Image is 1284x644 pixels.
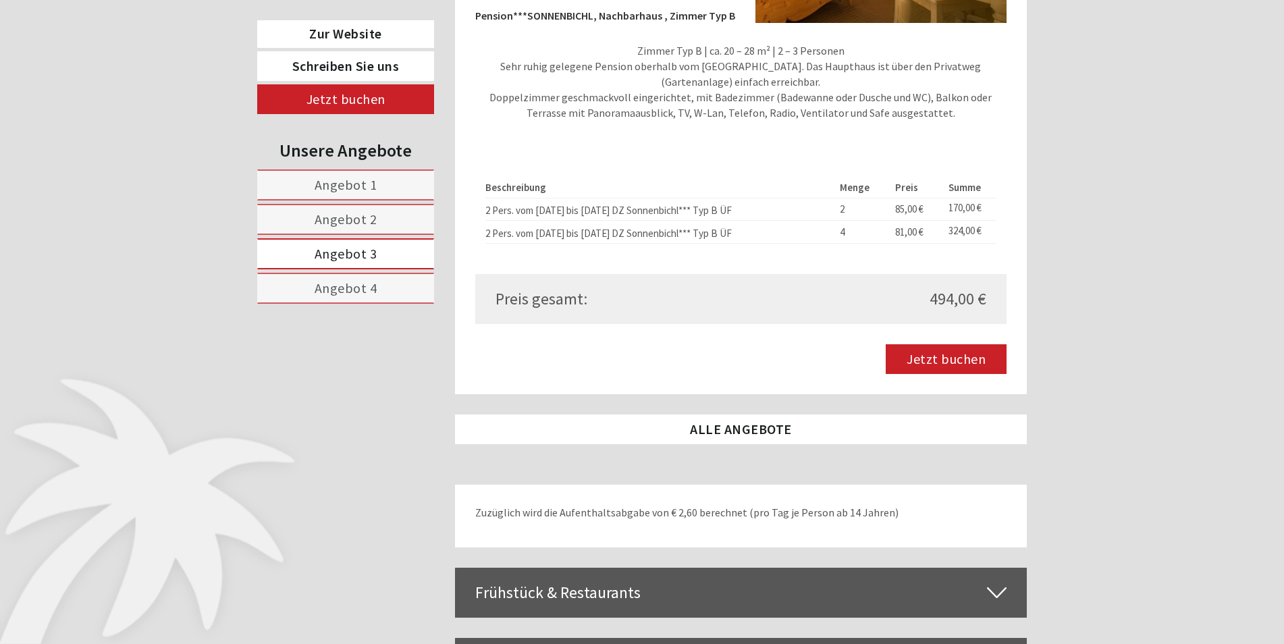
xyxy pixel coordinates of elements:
span: 81,00 € [895,225,924,238]
small: 13:38 [324,65,512,75]
th: Menge [834,178,890,198]
p: Zuzüglich wird die Aufenthaltsabgabe von € 2,60 berechnet (pro Tag je Person ab 14 Jahren) [475,505,1007,520]
th: Beschreibung [485,178,835,198]
div: Unsere Angebote [257,138,434,163]
div: Preis gesamt: [485,288,741,311]
div: Guten Tag, wie können wir Ihnen helfen? [317,36,522,78]
span: 494,00 € [930,288,986,311]
a: Zur Website [257,20,434,48]
td: 324,00 € [943,221,996,244]
a: ALLE ANGEBOTE [455,414,1027,444]
div: Sie [324,39,512,50]
div: Frühstück & Restaurants [455,568,1027,618]
td: 2 [834,198,890,221]
div: [DATE] [242,10,290,33]
td: 2 Pers. vom [DATE] bis [DATE] DZ Sonnenbichl*** Typ B ÜF [485,221,835,244]
span: Angebot 4 [315,279,377,296]
span: 85,00 € [895,203,924,215]
a: Jetzt buchen [886,344,1007,374]
th: Summe [943,178,996,198]
a: Schreiben Sie uns [257,51,434,81]
span: Angebot 2 [315,211,377,227]
td: 2 Pers. vom [DATE] bis [DATE] DZ Sonnenbichl*** Typ B ÜF [485,198,835,221]
td: 170,00 € [943,198,996,221]
span: Angebot 3 [315,245,377,262]
span: Angebot 1 [315,176,377,193]
button: Senden [445,350,532,379]
a: Jetzt buchen [257,84,434,114]
th: Preis [890,178,943,198]
td: 4 [834,221,890,244]
p: Zimmer Typ B | ca. 20 – 28 m² | 2 – 3 Personen Sehr ruhig gelegene Pension oberhalb vom [GEOGRAPH... [475,43,1007,120]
